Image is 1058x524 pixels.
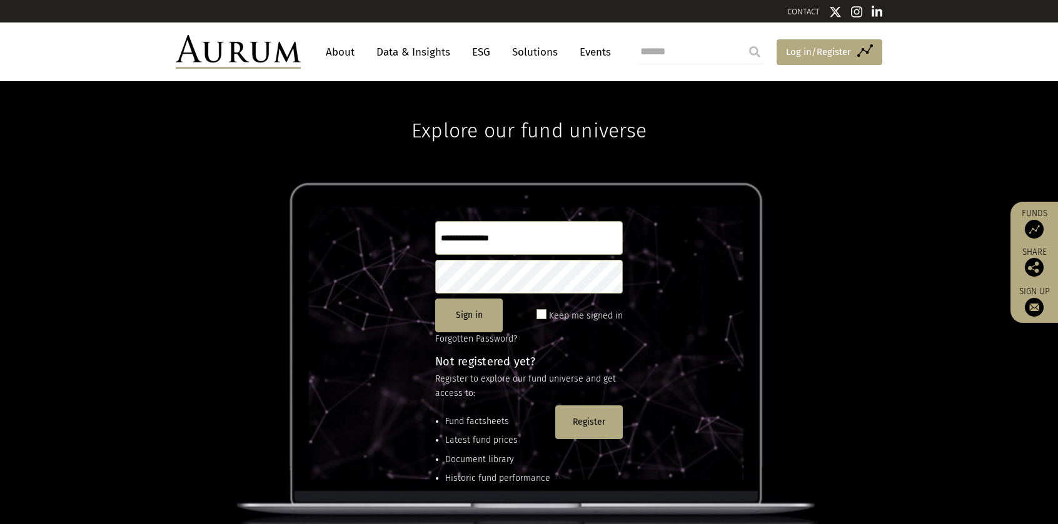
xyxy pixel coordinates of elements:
li: Fund factsheets [445,415,550,428]
a: CONTACT [787,7,820,16]
img: Aurum [176,35,301,69]
h4: Not registered yet? [435,356,623,367]
img: Sign up to our newsletter [1025,298,1044,317]
img: Linkedin icon [872,6,883,18]
a: Forgotten Password? [435,334,517,344]
a: About [320,41,361,64]
li: Historic fund performance [445,472,550,485]
div: Share [1017,248,1052,277]
button: Sign in [435,299,503,332]
a: Log in/Register [777,39,882,66]
h1: Explore our fund universe [411,81,647,142]
img: Instagram icon [851,6,862,18]
a: ESG [466,41,496,64]
a: Funds [1017,208,1052,239]
p: Register to explore our fund universe and get access to: [435,372,623,400]
a: Sign up [1017,286,1052,317]
img: Twitter icon [829,6,842,18]
input: Submit [742,39,767,64]
li: Latest fund prices [445,433,550,447]
label: Keep me signed in [549,309,623,324]
li: Document library [445,453,550,467]
a: Events [573,41,611,64]
img: Access Funds [1025,220,1044,239]
a: Data & Insights [370,41,456,64]
a: Solutions [506,41,564,64]
span: Log in/Register [786,44,851,59]
img: Share this post [1025,258,1044,277]
button: Register [555,405,623,439]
